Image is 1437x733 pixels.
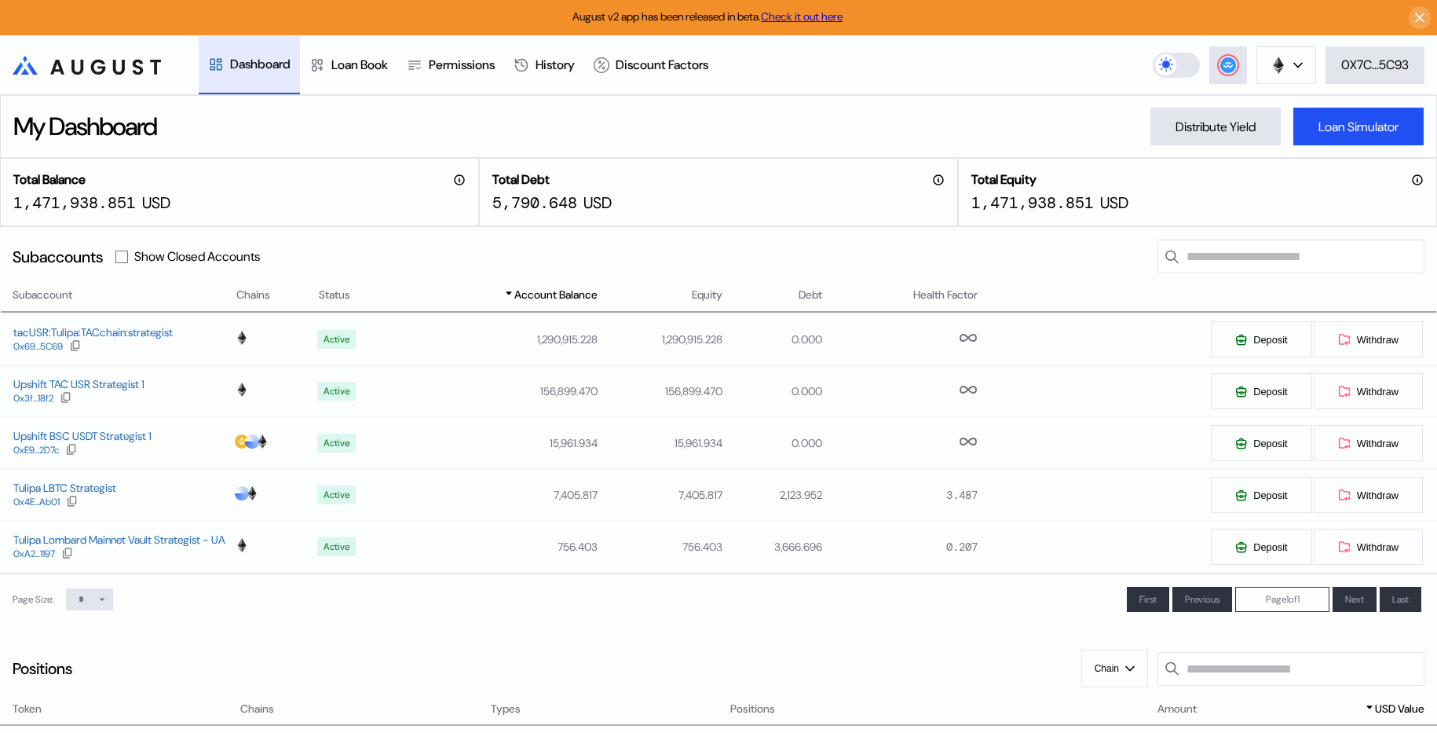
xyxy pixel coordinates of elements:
button: Deposit [1210,372,1312,410]
div: 0xE9...2D7c [13,445,59,456]
h2: Total Debt [492,171,550,188]
button: Deposit [1210,321,1312,358]
button: Withdraw [1313,424,1424,462]
td: 7,405.817 [598,469,723,521]
div: 0x3f...18f2 [13,393,53,404]
div: Active [324,541,349,552]
td: 3,666.696 [723,521,823,573]
span: Status [319,287,350,303]
td: 1,290,915.228 [405,313,598,365]
span: Chains [236,287,270,303]
span: Withdraw [1357,334,1399,346]
button: Last [1380,587,1421,612]
button: Loan Simulator [1293,108,1424,145]
button: Withdraw [1313,476,1424,514]
td: 1,290,915.228 [598,313,723,365]
button: Deposit [1210,528,1312,566]
a: History [504,36,584,94]
div: Active [324,438,349,449]
span: Withdraw [1357,386,1399,398]
td: 15,961.934 [405,417,598,469]
label: Show Closed Accounts [134,248,260,265]
div: 1,471,938.851 [13,192,136,213]
img: chain logo [235,383,249,397]
td: 0.207 [823,521,978,573]
span: Subaccount [13,287,72,303]
span: Amount [1157,701,1197,717]
img: chain logo [235,331,249,345]
img: chain logo [235,434,249,449]
div: Subaccounts [13,247,103,267]
div: 0x4E...Ab01 [13,497,60,508]
button: 0X7C...5C93 [1325,46,1424,84]
img: chain logo [245,434,259,449]
div: Loan Simulator [1318,119,1399,135]
button: First [1127,587,1169,612]
span: Deposit [1253,386,1287,398]
td: 0.000 [723,417,823,469]
img: chain logo [245,486,259,500]
img: chain logo [235,486,249,500]
td: 3.487 [823,469,978,521]
div: 0xA2...1197 [13,548,55,559]
button: Next [1333,587,1377,612]
img: chain logo [255,434,269,449]
span: Deposit [1253,438,1287,449]
div: History [536,57,575,73]
td: 0.000 [723,365,823,417]
div: 0X7C...5C93 [1341,57,1409,73]
span: First [1139,593,1157,606]
button: Chain [1081,650,1148,687]
td: 2,123.952 [723,469,823,521]
button: Withdraw [1313,528,1424,566]
div: USD [142,192,170,213]
div: Positions [13,658,72,679]
span: Previous [1185,593,1219,606]
td: 7,405.817 [405,469,598,521]
a: Permissions [397,36,504,94]
button: Deposit [1210,424,1312,462]
span: Withdraw [1357,489,1399,501]
div: Dashboard [230,56,291,72]
div: USD [1100,192,1128,213]
span: Chains [240,701,274,717]
td: 15,961.934 [598,417,723,469]
img: chain logo [1270,57,1287,74]
div: Active [324,386,349,397]
div: Permissions [429,57,495,73]
td: 156,899.470 [405,365,598,417]
div: Active [324,334,349,345]
a: Discount Factors [584,36,718,94]
div: USD [583,192,612,213]
td: 0.000 [723,313,823,365]
a: Check it out here [761,9,843,24]
span: Next [1345,593,1364,606]
button: Previous [1172,587,1232,612]
h2: Total Balance [13,171,86,188]
span: Chain [1095,663,1119,674]
td: 756.403 [598,521,723,573]
div: Loan Book [331,57,388,73]
span: Withdraw [1357,438,1399,449]
span: Account Balance [514,287,598,303]
button: Withdraw [1313,321,1424,358]
button: Deposit [1210,476,1312,514]
div: tacUSR:Tulipa:TACchain:strategist [13,325,173,339]
div: Active [324,489,349,500]
span: Deposit [1253,541,1287,553]
div: 1,471,938.851 [971,192,1094,213]
span: Token [13,701,42,717]
span: Equity [692,287,722,303]
div: Upshift BSC USDT Strategist 1 [13,429,152,443]
span: Health Factor [913,287,978,303]
button: Withdraw [1313,372,1424,410]
span: Last [1392,593,1409,606]
h2: Total Equity [971,171,1037,188]
div: Tulipa Lombard Mainnet Vault Strategist - UA [13,533,225,547]
span: Withdraw [1357,541,1399,553]
div: Page Size: [13,593,53,606]
span: Debt [799,287,822,303]
span: August v2 app has been released in beta. [572,9,843,24]
div: Discount Factors [616,57,708,73]
button: Distribute Yield [1150,108,1281,145]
